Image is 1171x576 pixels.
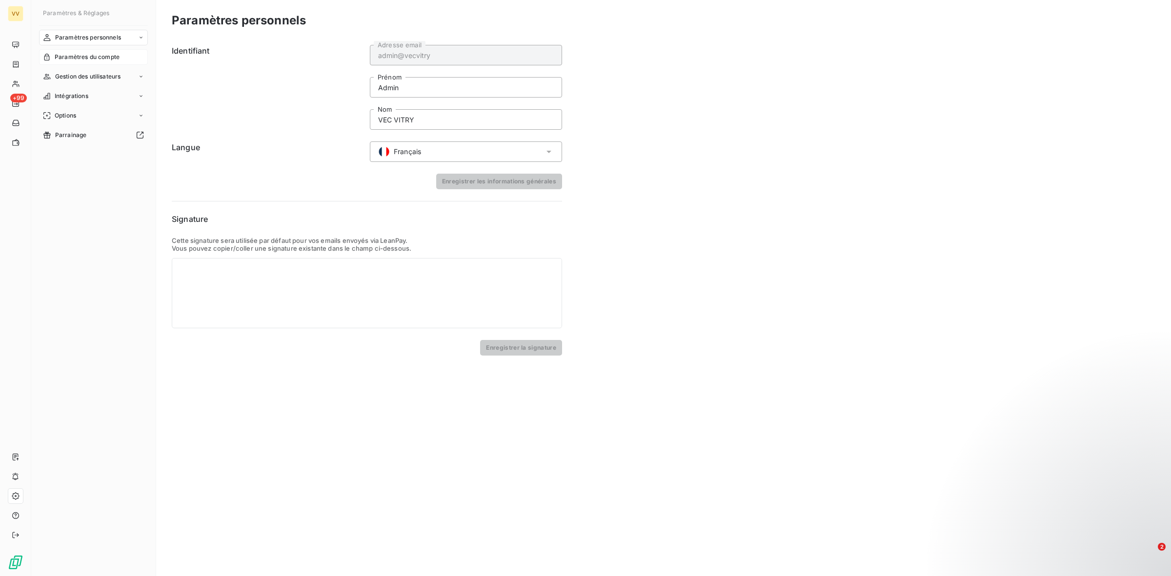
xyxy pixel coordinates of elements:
[8,6,23,21] div: VV
[172,12,306,29] h3: Paramètres personnels
[55,92,88,100] span: Intégrations
[55,72,121,81] span: Gestion des utilisateurs
[8,555,23,570] img: Logo LeanPay
[55,131,87,139] span: Parrainage
[43,9,109,17] span: Paramètres & Réglages
[370,45,562,65] input: placeholder
[55,111,76,120] span: Options
[172,45,364,130] h6: Identifiant
[172,141,364,162] h6: Langue
[172,244,562,252] p: Vous pouvez copier/coller une signature existante dans le champ ci-dessous.
[394,147,421,157] span: Français
[39,49,148,65] a: Paramètres du compte
[39,127,148,143] a: Parrainage
[436,174,562,189] button: Enregistrer les informations générales
[976,481,1171,550] iframe: Intercom notifications message
[480,340,562,356] button: Enregistrer la signature
[1138,543,1161,566] iframe: Intercom live chat
[1158,543,1166,551] span: 2
[172,213,562,225] h6: Signature
[10,94,27,102] span: +99
[370,77,562,98] input: placeholder
[55,53,120,61] span: Paramètres du compte
[172,237,562,244] p: Cette signature sera utilisée par défaut pour vos emails envoyés via LeanPay.
[370,109,562,130] input: placeholder
[55,33,121,42] span: Paramètres personnels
